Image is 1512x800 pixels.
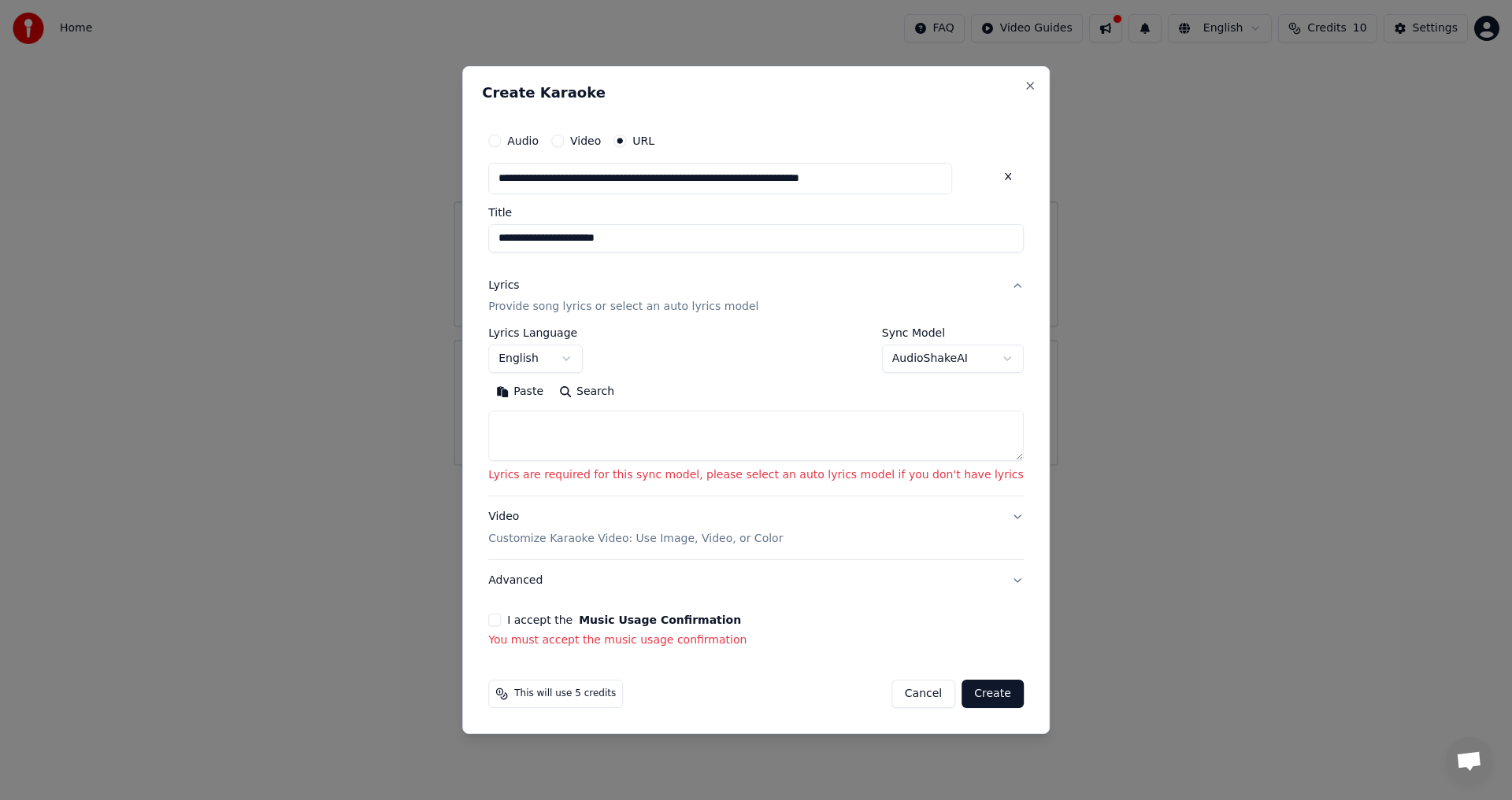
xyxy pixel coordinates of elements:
button: Create [962,680,1024,708]
div: Lyrics [488,278,519,293]
label: Video [570,135,601,146]
label: URL [632,135,654,146]
label: Sync Model [882,328,1024,339]
span: This will use 5 credits [514,688,616,700]
button: Cancel [891,680,955,708]
label: Audio [507,135,539,146]
button: VideoCustomize Karaoke Video: Use Image, Video, or Color [488,497,1024,560]
button: LyricsProvide song lyrics or select an auto lyrics model [488,265,1024,328]
label: Title [488,207,1024,218]
p: Provide song lyrics or select an auto lyrics model [488,300,758,315]
div: Video [488,510,783,547]
button: Search [551,380,622,405]
p: Customize Karaoke Video: Use Image, Video, or Color [488,531,783,547]
h2: Create Karaoke [482,86,1030,100]
p: You must accept the music usage confirmation [488,632,1024,648]
label: Lyrics Language [488,328,583,339]
button: Advanced [488,560,1024,601]
button: I accept the [579,614,741,625]
div: LyricsProvide song lyrics or select an auto lyrics model [488,328,1024,496]
label: I accept the [507,614,741,625]
p: Lyrics are required for this sync model, please select an auto lyrics model if you don't have lyrics [488,468,1024,484]
button: Paste [488,380,551,405]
